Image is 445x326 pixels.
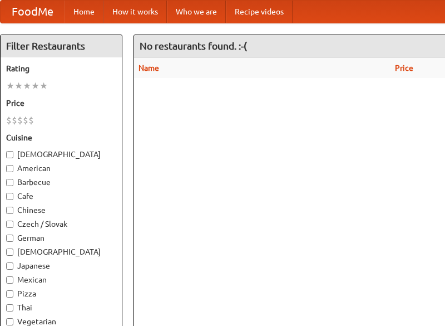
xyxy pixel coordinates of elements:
a: Name [139,64,159,72]
label: Thai [6,302,116,313]
a: Recipe videos [226,1,293,23]
input: Barbecue [6,179,13,186]
label: American [6,163,116,174]
input: Chinese [6,207,13,214]
label: German [6,232,116,244]
label: Chinese [6,205,116,216]
h4: Filter Restaurants [1,35,122,57]
input: Pizza [6,290,13,298]
input: American [6,165,13,172]
li: ★ [23,80,31,92]
input: Japanese [6,262,13,270]
h5: Cuisine [6,132,116,143]
label: [DEMOGRAPHIC_DATA] [6,149,116,160]
input: German [6,235,13,242]
h5: Rating [6,63,116,74]
input: Thai [6,304,13,312]
a: Who we are [167,1,226,23]
label: Cafe [6,191,116,202]
input: [DEMOGRAPHIC_DATA] [6,249,13,256]
label: Pizza [6,288,116,299]
li: $ [23,114,28,126]
li: $ [17,114,23,126]
input: [DEMOGRAPHIC_DATA] [6,151,13,158]
a: Home [65,1,103,23]
h5: Price [6,98,116,109]
label: Czech / Slovak [6,218,116,230]
li: $ [6,114,12,126]
li: ★ [31,80,39,92]
input: Vegetarian [6,318,13,325]
label: [DEMOGRAPHIC_DATA] [6,246,116,257]
label: Japanese [6,260,116,271]
a: FoodMe [1,1,65,23]
li: ★ [39,80,48,92]
a: Price [395,64,413,72]
input: Mexican [6,276,13,284]
li: $ [12,114,17,126]
label: Mexican [6,274,116,285]
ng-pluralize: No restaurants found. :-( [140,41,247,51]
li: $ [28,114,34,126]
a: How it works [103,1,167,23]
input: Cafe [6,193,13,200]
input: Czech / Slovak [6,221,13,228]
label: Barbecue [6,177,116,188]
li: ★ [14,80,23,92]
li: ★ [6,80,14,92]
